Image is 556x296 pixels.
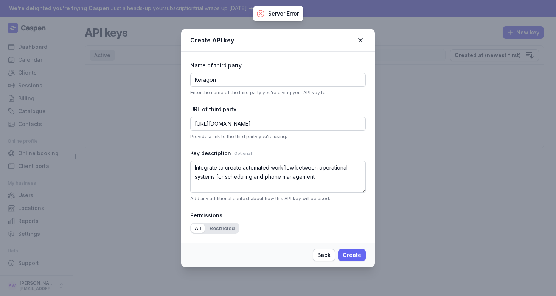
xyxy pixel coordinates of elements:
button: All [191,224,205,233]
button: Back [313,249,335,261]
div: Name of third party [190,61,366,70]
div: URL of third party [190,105,366,114]
span: Create [343,251,361,260]
p: Enter the name of the third party you're giving your API key to. [190,90,366,96]
div: Create API key [190,36,355,45]
small: Optional [234,149,252,158]
p: Provide a link to the third party you're using. [190,134,366,140]
div: Key description [190,149,366,158]
span: Restricted [210,225,235,231]
button: Create [338,249,366,261]
div: Permissions [190,211,366,220]
p: Add any additional context about how this API key will be used. [190,196,366,202]
span: All [195,225,201,231]
input: https:// [190,117,366,131]
span: Back [317,251,331,260]
button: Restricted [206,224,239,233]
